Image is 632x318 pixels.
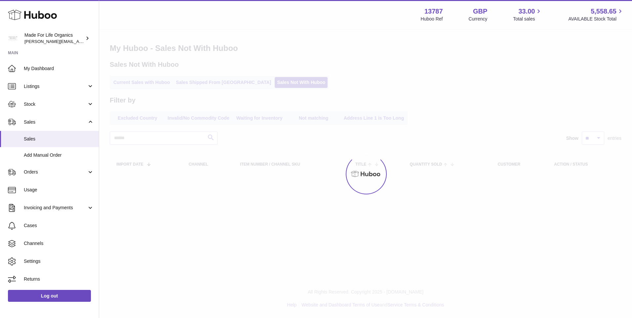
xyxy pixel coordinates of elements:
span: Usage [24,187,94,193]
span: Sales [24,136,94,142]
div: Made For Life Organics [24,32,84,45]
span: Sales [24,119,87,125]
span: Returns [24,276,94,282]
span: 33.00 [518,7,535,16]
span: Settings [24,258,94,264]
span: 5,558.65 [591,7,616,16]
div: Currency [469,16,488,22]
span: Stock [24,101,87,107]
span: AVAILABLE Stock Total [568,16,624,22]
span: Total sales [513,16,542,22]
a: 5,558.65 AVAILABLE Stock Total [568,7,624,22]
span: [PERSON_NAME][EMAIL_ADDRESS][PERSON_NAME][DOMAIN_NAME] [24,39,168,44]
span: Cases [24,222,94,229]
strong: 13787 [424,7,443,16]
div: Huboo Ref [421,16,443,22]
span: Invoicing and Payments [24,205,87,211]
strong: GBP [473,7,487,16]
span: Channels [24,240,94,247]
a: Log out [8,290,91,302]
a: 33.00 Total sales [513,7,542,22]
span: Listings [24,83,87,90]
span: Add Manual Order [24,152,94,158]
img: geoff.winwood@madeforlifeorganics.com [8,33,18,43]
span: Orders [24,169,87,175]
span: My Dashboard [24,65,94,72]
